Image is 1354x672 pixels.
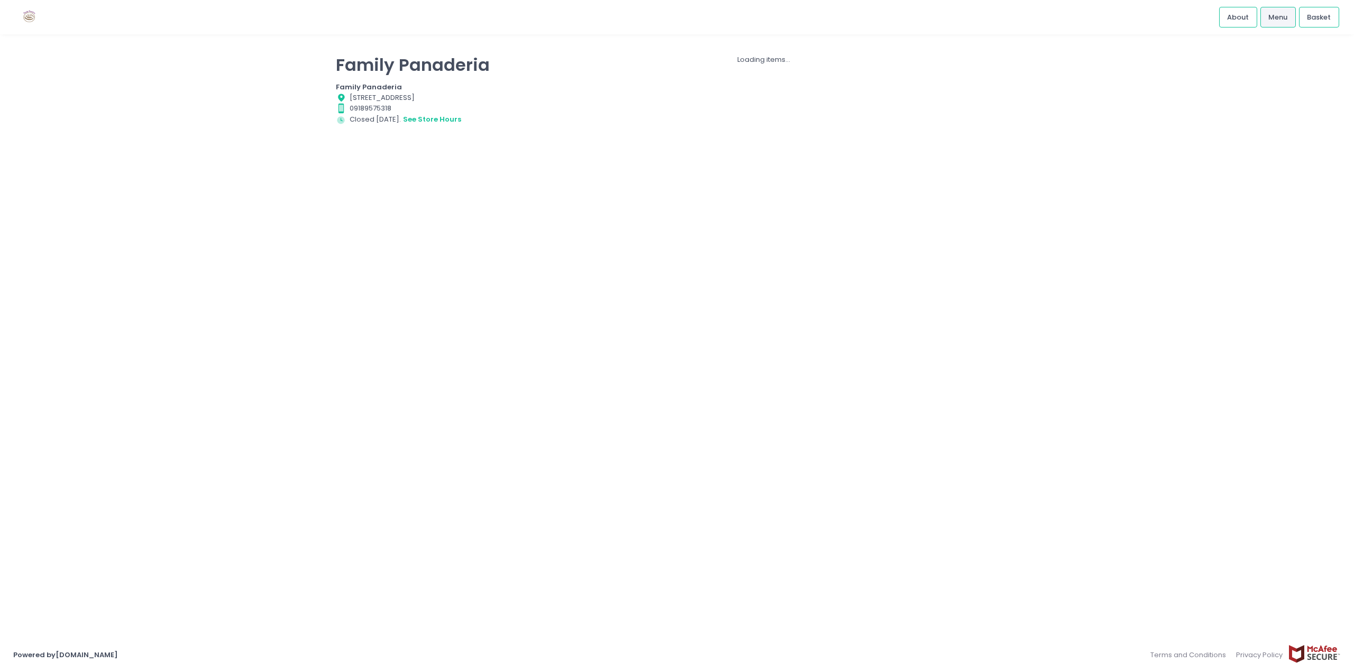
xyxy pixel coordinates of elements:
[1268,12,1287,23] span: Menu
[336,103,497,114] div: 09189575318
[1150,645,1231,665] a: Terms and Conditions
[13,650,118,660] a: Powered by[DOMAIN_NAME]
[336,93,497,103] div: [STREET_ADDRESS]
[510,54,1018,65] div: Loading items...
[1307,12,1331,23] span: Basket
[1231,645,1288,665] a: Privacy Policy
[1288,645,1341,663] img: mcafee-secure
[336,82,402,92] b: Family Panaderia
[336,114,497,125] div: Closed [DATE].
[402,114,462,125] button: see store hours
[1227,12,1249,23] span: About
[1219,7,1257,27] a: About
[336,54,497,75] p: Family Panaderia
[13,8,46,26] img: logo
[1260,7,1296,27] a: Menu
